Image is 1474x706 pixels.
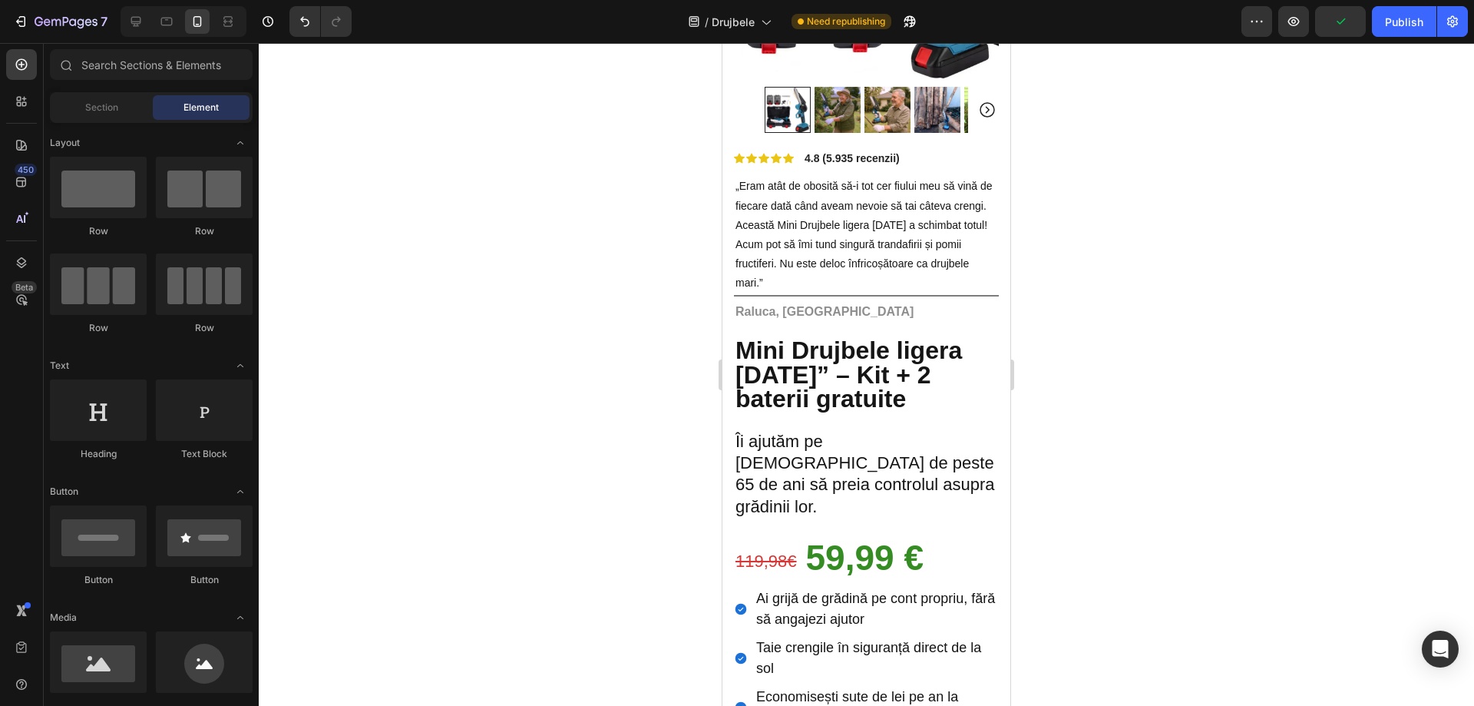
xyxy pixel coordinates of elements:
div: Button [50,573,147,587]
button: Publish [1372,6,1436,37]
span: Layout [50,136,80,150]
div: Row [156,321,253,335]
div: Heading [50,447,147,461]
span: Drujbele [712,14,755,30]
span: Section [85,101,118,114]
div: Publish [1385,14,1423,30]
div: Button [156,573,253,587]
span: Element [183,101,219,114]
span: Toggle open [228,479,253,504]
span: Toggle open [228,605,253,630]
span: Economisești sute de lei pe an la costurile cu grădinarul [34,646,236,682]
div: Open Intercom Messenger [1422,631,1459,668]
iframe: Design area [722,43,1010,706]
span: Media [50,611,77,625]
span: Text [50,359,69,373]
div: Row [50,321,147,335]
div: Rich Text Editor. Editing area: main [31,641,276,688]
span: Toggle open [228,353,253,378]
span: Toggle open [228,131,253,155]
p: 7 [101,12,107,31]
div: 450 [15,164,37,176]
span: Button [50,485,78,499]
div: Beta [12,281,37,293]
span: Need republishing [807,15,885,28]
input: Search Sections & Elements [50,49,253,80]
div: Undo/Redo [289,6,352,37]
button: 7 [6,6,114,37]
div: Row [156,224,253,238]
div: Row [50,224,147,238]
div: Text Block [156,447,253,461]
span: / [705,14,709,30]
